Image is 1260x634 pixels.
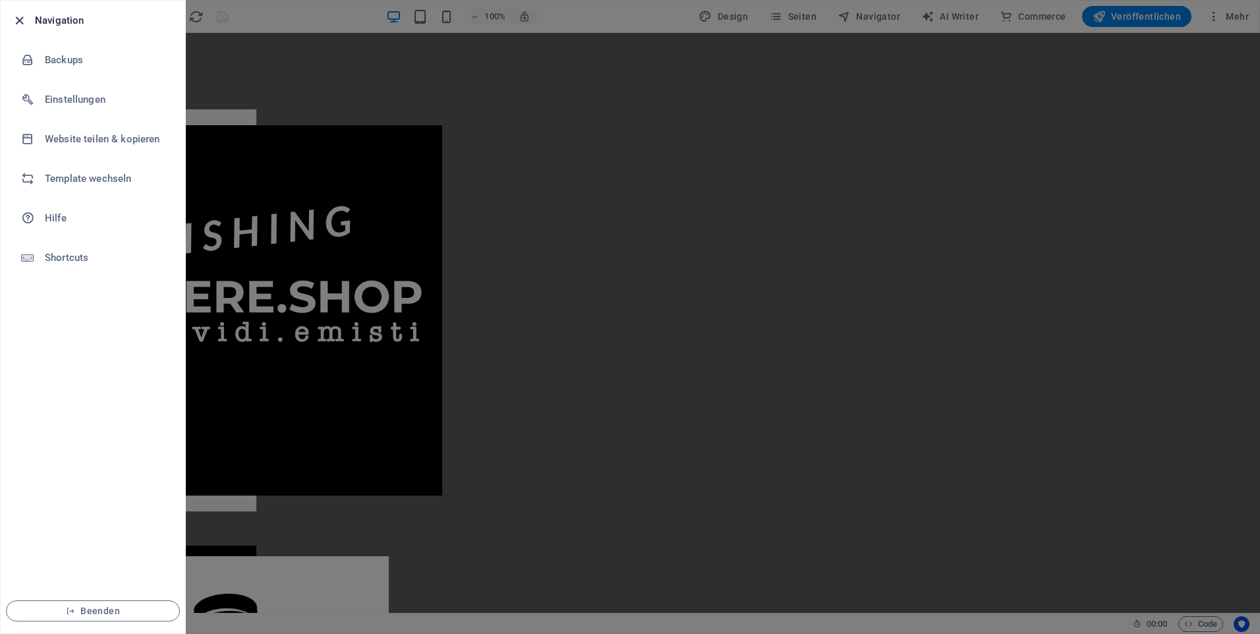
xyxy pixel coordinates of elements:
h6: Website teilen & kopieren [45,131,167,147]
h6: Hilfe [45,210,167,226]
h6: Einstellungen [45,92,167,107]
span: Beenden [17,606,169,616]
h6: Shortcuts [45,250,167,266]
h6: Backups [45,52,167,68]
button: Beenden [6,600,180,621]
a: Hilfe [1,198,185,238]
h6: Template wechseln [45,171,167,187]
h6: Navigation [35,13,175,28]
